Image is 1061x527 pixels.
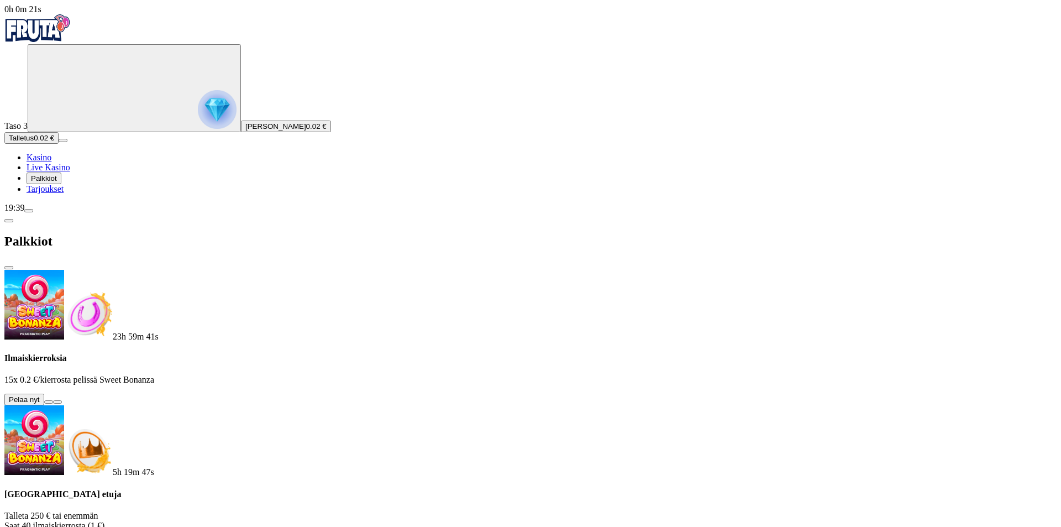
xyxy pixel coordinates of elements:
span: 0.02 € [34,134,54,142]
a: Tarjoukset [27,184,64,194]
button: reward progress [28,44,241,132]
span: 0.02 € [306,122,327,131]
span: 19:39 [4,203,24,212]
span: countdown [113,467,154,477]
span: Talletus [9,134,34,142]
p: 15x 0.2 €/kierrosta pelissä Sweet Bonanza [4,375,1057,385]
button: info [53,400,62,404]
button: Pelaa nyt [4,394,44,405]
button: menu [24,209,33,212]
img: Deposit bonus icon [64,426,113,475]
span: Taso 3 [4,121,28,131]
span: Palkkiot [31,174,57,182]
button: [PERSON_NAME]0.02 € [241,121,331,132]
img: Sweet Bonanza [4,405,64,475]
nav: Primary [4,14,1057,194]
span: user session time [4,4,41,14]
img: Freespins bonus icon [64,291,113,340]
button: chevron-left icon [4,219,13,222]
a: Live Kasino [27,163,70,172]
a: Fruta [4,34,71,44]
span: [PERSON_NAME] [245,122,306,131]
h2: Palkkiot [4,234,1057,249]
nav: Main menu [4,153,1057,194]
a: Kasino [27,153,51,162]
span: Pelaa nyt [9,395,40,404]
button: menu [59,139,67,142]
img: reward progress [198,90,237,129]
span: countdown [113,332,159,341]
h4: [GEOGRAPHIC_DATA] etuja [4,489,1057,499]
img: Fruta [4,14,71,42]
img: Sweet Bonanza [4,270,64,340]
button: close [4,266,13,269]
h4: Ilmaiskierroksia [4,353,1057,363]
button: Palkkiot [27,173,61,184]
button: Talletusplus icon0.02 € [4,132,59,144]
